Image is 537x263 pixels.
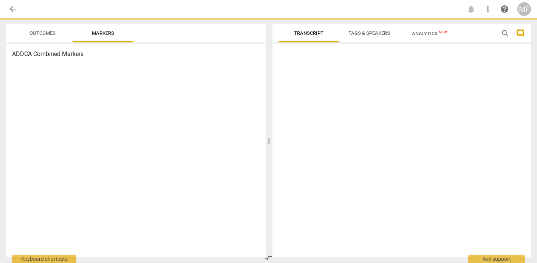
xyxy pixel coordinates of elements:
[294,30,323,36] span: Transcript
[499,27,511,39] button: Search
[264,253,273,262] span: compare_arrows
[412,31,447,36] span: Analytics
[348,30,390,36] span: Tags & Speakers
[12,50,260,59] h3: ADDCA Combined Markers
[516,29,525,38] span: comment
[501,29,510,38] span: search
[8,5,17,14] span: arrow_back
[500,5,509,14] span: help
[517,2,531,16] button: MF
[483,5,492,14] span: more_vert
[92,30,114,36] span: Markers
[514,27,526,39] button: Show/Hide comments
[12,255,76,263] div: Keyboard shortcuts
[498,2,511,16] a: Help
[468,255,525,263] div: Ask support
[439,30,447,34] span: New
[29,30,56,36] span: Outcomes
